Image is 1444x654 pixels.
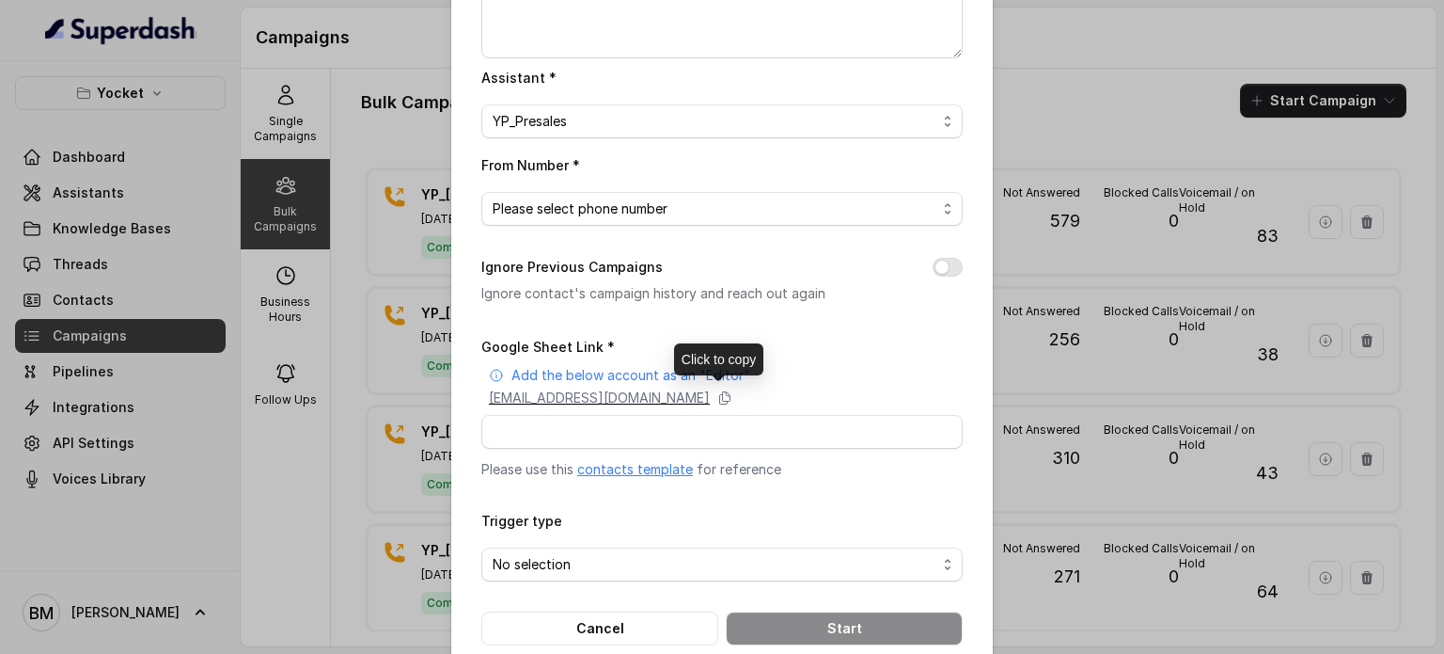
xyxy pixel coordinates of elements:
button: No selection [481,548,963,582]
a: contacts template [577,461,693,477]
p: Add the below account as an "Editor" [511,366,750,385]
p: Ignore contact's campaign history and reach out again [481,282,902,305]
label: From Number * [481,157,580,173]
p: [EMAIL_ADDRESS][DOMAIN_NAME] [489,389,710,407]
label: Ignore Previous Campaigns [481,256,663,279]
button: Please select phone number [481,192,963,226]
button: Cancel [481,612,718,646]
p: Please use this for reference [481,460,963,479]
label: Assistant * [481,70,557,86]
button: Start [726,612,963,646]
span: Please select phone number [493,198,936,220]
div: Click to copy [674,343,763,375]
label: Trigger type [481,513,562,529]
label: Google Sheet Link * [481,339,615,355]
span: YP_Presales [493,110,936,133]
span: No selection [493,553,936,576]
button: YP_Presales [481,104,963,138]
